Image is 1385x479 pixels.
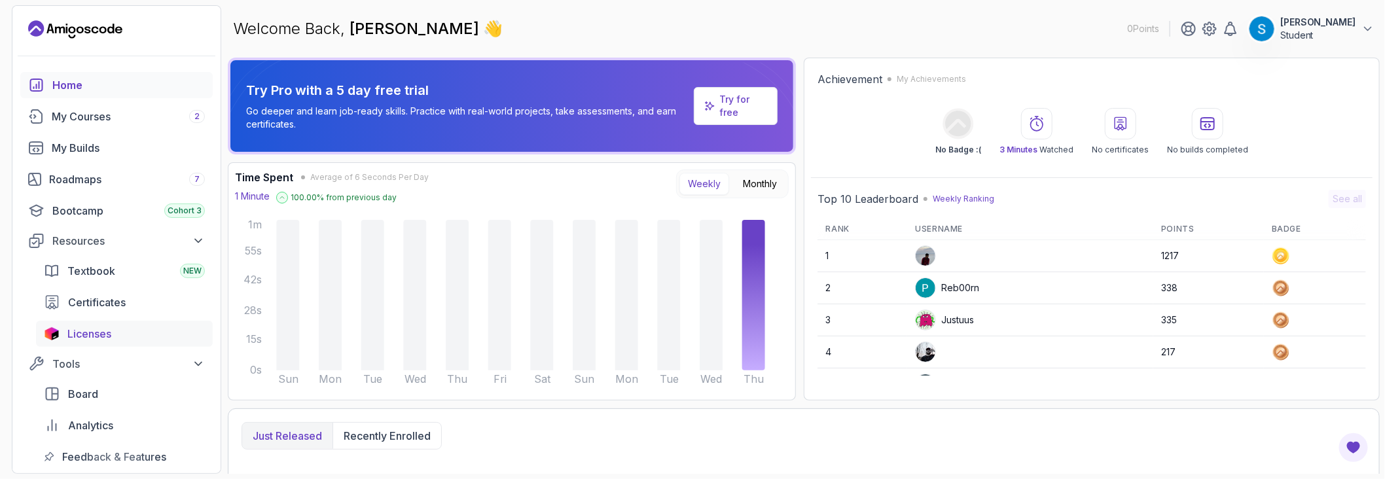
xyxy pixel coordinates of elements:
[67,326,111,342] span: Licenses
[20,103,213,130] a: courses
[52,140,205,156] div: My Builds
[615,373,638,385] tspan: Mon
[1167,145,1248,155] p: No builds completed
[1249,16,1375,42] button: user profile image[PERSON_NAME]Student
[20,72,213,98] a: home
[907,219,1153,240] th: Username
[480,15,508,43] span: 👋
[1153,368,1264,400] td: 216
[818,240,907,272] td: 1
[1127,22,1159,35] p: 0 Points
[1250,16,1274,41] img: user profile image
[999,145,1073,155] p: Watched
[363,373,382,385] tspan: Tue
[916,310,935,330] img: default monster avatar
[235,190,270,203] p: 1 Minute
[897,74,966,84] p: My Achievements
[20,166,213,192] a: roadmaps
[694,87,778,125] a: Try for free
[28,19,122,40] a: Landing page
[36,321,213,347] a: licenses
[999,145,1037,154] span: 3 Minutes
[52,356,205,372] div: Tools
[36,412,213,438] a: analytics
[52,233,205,249] div: Resources
[36,258,213,284] a: textbook
[248,219,262,231] tspan: 1m
[52,203,205,219] div: Bootcamp
[818,336,907,368] td: 4
[246,333,262,346] tspan: 15s
[915,310,974,330] div: Justuus
[1153,304,1264,336] td: 335
[194,111,200,122] span: 2
[246,105,689,131] p: Go deeper and learn job-ready skills. Practice with real-world projects, take assessments, and ea...
[744,373,764,385] tspan: Thu
[52,109,205,124] div: My Courses
[49,171,205,187] div: Roadmaps
[720,93,767,119] a: Try for free
[36,289,213,315] a: certificates
[660,373,679,385] tspan: Tue
[679,173,729,195] button: Weekly
[1280,29,1356,42] p: Student
[243,274,262,286] tspan: 42s
[20,229,213,253] button: Resources
[20,198,213,224] a: bootcamp
[818,272,907,304] td: 2
[448,373,468,385] tspan: Thu
[575,373,595,385] tspan: Sun
[818,191,918,207] h2: Top 10 Leaderboard
[1153,272,1264,304] td: 338
[1280,16,1356,29] p: [PERSON_NAME]
[494,373,507,385] tspan: Fri
[916,246,935,266] img: user profile image
[333,423,441,449] button: Recently enrolled
[67,263,115,279] span: Textbook
[36,444,213,470] a: feedback
[194,174,200,185] span: 7
[1153,336,1264,368] td: 217
[168,205,202,216] span: Cohort 3
[1338,432,1369,463] button: Open Feedback Button
[916,342,935,362] img: user profile image
[20,352,213,376] button: Tools
[253,428,322,444] p: Just released
[246,81,689,99] p: Try Pro with a 5 day free trial
[916,374,935,394] img: user profile image
[62,449,166,465] span: Feedback & Features
[818,219,907,240] th: Rank
[242,423,333,449] button: Just released
[734,173,785,195] button: Monthly
[350,19,483,38] span: [PERSON_NAME]
[183,266,202,276] span: NEW
[244,304,262,317] tspan: 28s
[818,304,907,336] td: 3
[1153,219,1264,240] th: Points
[916,278,935,298] img: user profile image
[915,277,979,298] div: Reb00rn
[1153,240,1264,272] td: 1217
[935,145,981,155] p: No Badge :(
[701,373,723,385] tspan: Wed
[68,386,98,402] span: Board
[915,374,1008,395] div: silentjackalcf1a1
[319,373,342,385] tspan: Mon
[235,169,293,185] h3: Time Spent
[52,77,205,93] div: Home
[1092,145,1149,155] p: No certificates
[44,327,60,340] img: jetbrains icon
[20,135,213,161] a: builds
[68,294,126,310] span: Certificates
[405,373,426,385] tspan: Wed
[278,373,298,385] tspan: Sun
[36,381,213,407] a: board
[245,245,262,257] tspan: 55s
[291,192,397,203] p: 100.00 % from previous day
[534,373,551,385] tspan: Sat
[250,364,262,377] tspan: 0s
[344,428,431,444] p: Recently enrolled
[68,417,113,433] span: Analytics
[1329,190,1366,208] button: See all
